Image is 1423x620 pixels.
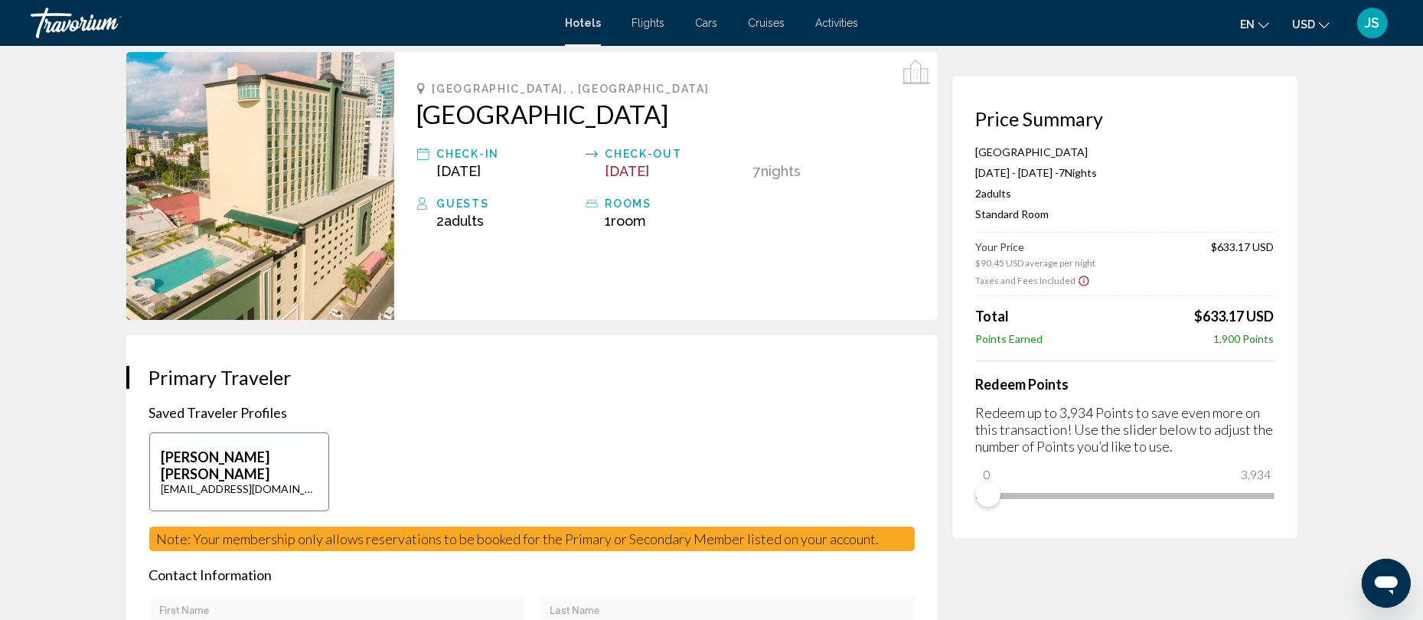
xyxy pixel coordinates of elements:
p: [DATE] - [DATE] - [976,166,1274,179]
span: 7 [754,163,762,179]
a: Hotels [565,17,601,29]
span: [GEOGRAPHIC_DATA], , [GEOGRAPHIC_DATA] [432,83,710,95]
a: Travorium [31,8,550,38]
button: Show Taxes and Fees disclaimer [1078,273,1090,287]
div: Check-out [605,145,746,163]
span: JS [1366,15,1380,31]
span: en [1240,18,1255,31]
span: $633.17 USD [1195,308,1274,325]
span: 2 [437,213,485,229]
span: 3,934 [1239,465,1274,484]
p: [EMAIL_ADDRESS][DOMAIN_NAME] [162,482,317,495]
p: [GEOGRAPHIC_DATA] [976,145,1274,158]
span: [DATE] [437,163,481,179]
p: Redeem up to 3,934 Points to save even more on this transaction! Use the slider below to adjust t... [976,404,1274,455]
span: Taxes and Fees Included [976,275,1076,286]
span: Adults [982,187,1012,200]
span: Points Earned [976,332,1043,345]
button: User Menu [1353,7,1392,39]
button: [PERSON_NAME] [PERSON_NAME][EMAIL_ADDRESS][DOMAIN_NAME] [149,432,329,511]
p: [PERSON_NAME] [PERSON_NAME] [162,449,317,482]
span: Note: Your membership only allows reservations to be booked for the Primary or Secondary Member l... [157,530,880,547]
a: Cars [695,17,717,29]
span: $633.17 USD [1212,240,1274,269]
span: Your Price [976,240,1096,253]
p: Saved Traveler Profiles [149,404,915,421]
span: $90.45 USD average per night [976,257,1096,269]
a: Flights [632,17,664,29]
a: Cruises [748,17,785,29]
span: 2 [976,187,1012,200]
span: Nights [762,163,801,179]
div: rooms [605,194,746,213]
h3: Primary Traveler [149,366,915,389]
span: USD [1292,18,1315,31]
p: Contact Information [149,566,915,583]
div: Guests [437,194,578,213]
button: Change currency [1292,13,1330,35]
span: [DATE] [605,163,650,179]
span: 1 [605,213,647,229]
span: 0 [982,465,994,484]
a: [GEOGRAPHIC_DATA] [417,99,915,129]
span: 7 [1059,166,1066,179]
h4: Redeem Points [976,376,1274,393]
a: Activities [815,17,858,29]
button: Show Taxes and Fees breakdown [976,272,1090,288]
span: Nights [1066,166,1098,179]
iframe: Button to launch messaging window [1362,559,1411,608]
span: Adults [445,213,485,229]
div: Check-in [437,145,578,163]
span: 1,900 Points [1214,332,1274,345]
span: Room [612,213,647,229]
h3: Price Summary [976,107,1274,130]
span: Total [976,308,1010,325]
button: Change language [1240,13,1269,35]
p: Standard Room [976,207,1274,220]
